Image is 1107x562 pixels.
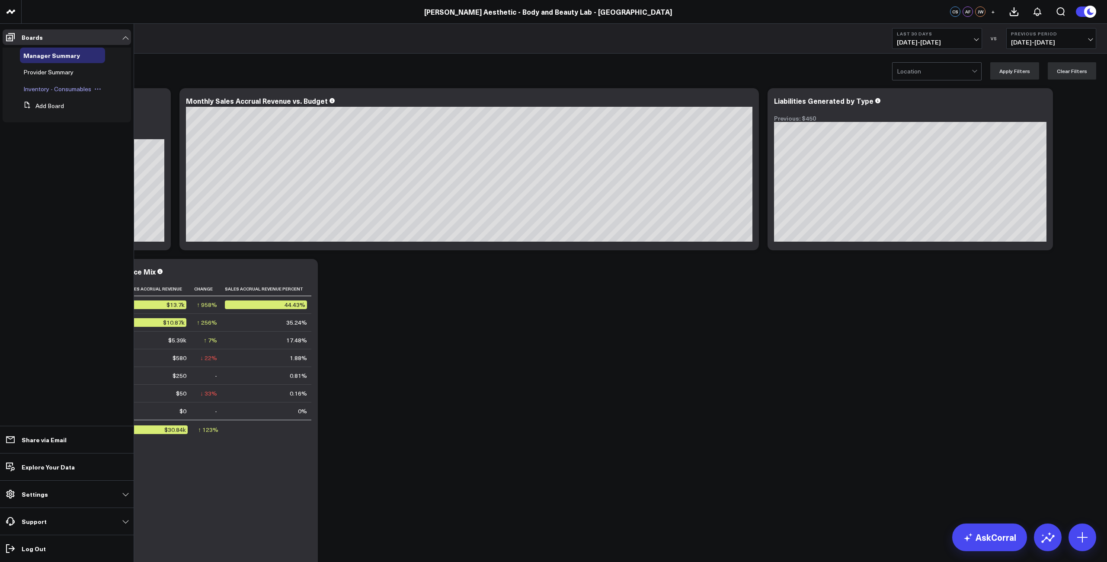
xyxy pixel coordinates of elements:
p: Share via Email [22,436,67,443]
div: 0.16% [290,389,307,398]
div: $580 [173,354,186,362]
div: $30.84k [125,425,188,434]
div: VS [986,36,1002,41]
button: Clear Filters [1048,62,1096,80]
b: Last 30 Days [897,31,977,36]
button: Last 30 Days[DATE]-[DATE] [892,28,982,49]
div: 35.24% [286,318,307,327]
span: [DATE] - [DATE] [897,39,977,46]
p: Settings [22,491,48,498]
span: [DATE] - [DATE] [1011,39,1091,46]
button: Add Board [20,98,64,114]
div: 44.43% [225,300,307,309]
div: $0 [179,407,186,415]
a: Log Out [3,541,131,556]
a: Inventory - Consumables [23,86,91,93]
div: $250 [173,371,186,380]
span: Provider Summary [23,68,74,76]
p: Support [22,518,47,525]
div: ↑ 7% [204,336,217,345]
button: Previous Period[DATE]-[DATE] [1006,28,1096,49]
div: JW [975,6,985,17]
div: $5.39k [168,336,186,345]
div: 1.88% [290,354,307,362]
div: ↑ 958% [197,300,217,309]
div: 0% [298,407,307,415]
div: 17.48% [286,336,307,345]
button: + [988,6,998,17]
div: - [215,371,217,380]
div: Liabilities Generated by Type [774,96,873,105]
th: Sales Accrual Revenue [125,282,194,296]
div: CS [950,6,960,17]
div: ↓ 22% [200,354,217,362]
p: Explore Your Data [22,463,75,470]
div: ↑ 123% [198,425,218,434]
div: ↑ 256% [197,318,217,327]
a: AskCorral [952,524,1027,551]
span: + [991,9,995,15]
button: Apply Filters [990,62,1039,80]
div: 0.81% [290,371,307,380]
div: Previous: $450 [774,115,1046,122]
a: Provider Summary [23,69,74,76]
div: - [215,407,217,415]
th: Change [194,282,225,296]
p: Boards [22,34,43,41]
span: Inventory - Consumables [23,85,91,93]
a: [PERSON_NAME] Aesthetic - Body and Beauty Lab - [GEOGRAPHIC_DATA] [424,7,672,16]
div: $10.87k [125,318,186,327]
div: Monthly Sales Accrual Revenue vs. Budget [186,96,328,105]
div: $50 [176,389,186,398]
span: Manager Summary [23,51,80,60]
div: AF [963,6,973,17]
p: Log Out [22,545,46,552]
b: Previous Period [1011,31,1091,36]
th: Sales Accrual Revenue Percent [225,282,315,296]
a: Manager Summary [23,52,80,59]
div: ↓ 33% [200,389,217,398]
div: $13.7k [125,300,186,309]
